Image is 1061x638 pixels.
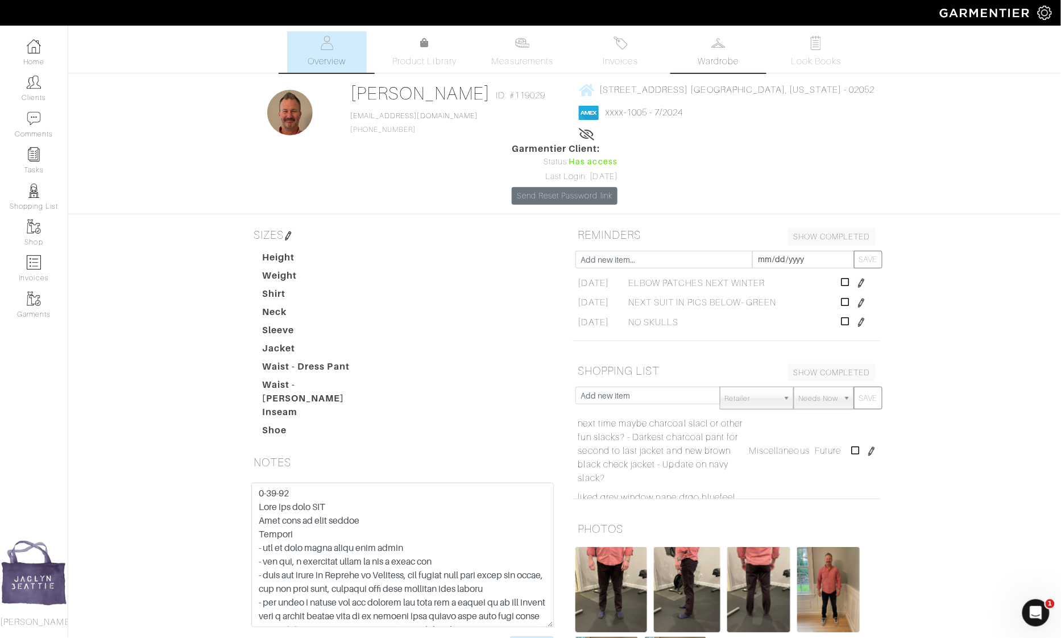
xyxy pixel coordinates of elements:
span: [DATE] [578,316,609,329]
span: Retailer [725,387,778,410]
img: PFjgigcEq8iHtnfRgeE3KbfZ [575,547,647,632]
img: basicinfo-40fd8af6dae0f16599ec9e87c0ef1c0a1fdea2edbe929e3d69a839185d80c458.svg [320,36,334,50]
span: Has access [569,156,618,168]
span: Needs Now [799,387,839,410]
a: Invoices [581,31,660,73]
dt: Weight [254,269,383,287]
img: gear-icon-white-bd11855cb880d31180b6d7d6211b90ccbf57a29d726f0c71d8c61bd08dd39cc2.png [1038,6,1052,20]
textarea: 0-39-92 Lore ips dolo SIT Amet cons ad elit seddoe Tempori - utl et dolo magna aliqu enim admin -... [251,483,554,627]
img: orders-icon-0abe47150d42831381b5fb84f609e132dff9fe21cb692f30cb5eec754e2cba89.png [27,255,41,270]
img: pen-cf24a1663064a2ec1b9c1bd2387e9de7a2fa800b781884d57f21acf72779bad2.png [857,279,866,288]
a: [EMAIL_ADDRESS][DOMAIN_NAME] [350,112,478,120]
span: Measurements [492,55,554,68]
dt: Neck [254,305,383,324]
img: pen-cf24a1663064a2ec1b9c1bd2387e9de7a2fa800b781884d57f21acf72779bad2.png [284,231,293,241]
img: measurements-466bbee1fd09ba9460f595b01e5d73f9e2bff037440d3c8f018324cb6cdf7a4a.svg [515,36,529,50]
dt: Height [254,251,383,269]
button: SAVE [854,251,882,268]
img: orders-27d20c2124de7fd6de4e0e44c1d41de31381a507db9b33961299e4e07d508b8c.svg [614,36,628,50]
img: american_express-1200034d2e149cdf2cc7894a33a747db654cf6f8355cb502592f1d228b2ac700.png [579,106,599,120]
dt: Inseam [254,405,383,424]
span: [PHONE_NUMBER] [350,112,478,134]
a: Wardrobe [678,31,758,73]
img: pen-cf24a1663064a2ec1b9c1bd2387e9de7a2fa800b781884d57f21acf72779bad2.png [857,299,866,308]
a: Product Library [385,36,465,68]
a: Measurements [483,31,563,73]
span: [STREET_ADDRESS] [GEOGRAPHIC_DATA], [US_STATE] - 02052 [599,85,875,95]
span: Overview [308,55,346,68]
div: Last Login: [DATE] [512,171,617,183]
span: Product Library [392,55,457,68]
a: liked grey window pane drgo bluefeel TTD3076 from 4-page drago bluefeel blok [578,491,744,532]
img: garments-icon-b7da505a4dc4fd61783c78ac3ca0ef83fa9d6f193b1c9dc38574b1d14d53ca28.png [27,219,41,234]
h5: SIZES [249,223,556,246]
img: pen-cf24a1663064a2ec1b9c1bd2387e9de7a2fa800b781884d57f21acf72779bad2.png [857,318,866,327]
a: SHOW COMPLETED [788,364,876,382]
h5: SHOPPING LIST [573,359,880,382]
img: comment-icon-a0a6a9ef722e966f86d9cbdc48e553b5cf19dbc54f86b18d962a5391bc8f6eb6.png [27,111,41,126]
dt: Shoe [254,424,383,442]
img: Q6Pw5xtzVJhpLo2YwgqtvnSu [727,547,790,632]
img: reminder-icon-8004d30b9f0a5d33ae49ab947aed9ed385cf756f9e5892f1edd6e32f2345188e.png [27,147,41,161]
img: dashboard-icon-dbcd8f5a0b271acd01030246c82b418ddd0df26cd7fceb0bd07c9910d44c42f6.png [27,39,41,53]
img: pen-cf24a1663064a2ec1b9c1bd2387e9de7a2fa800b781884d57f21acf72779bad2.png [867,447,876,456]
span: Garmentier Client: [512,142,617,156]
span: Look Books [791,55,842,68]
input: Add new item [575,387,720,404]
img: umPbzidfT67yXrKicXCMYuSc [797,547,860,632]
dt: Waist - [PERSON_NAME] [254,378,383,405]
dt: Jacket [254,342,383,360]
a: [STREET_ADDRESS] [GEOGRAPHIC_DATA], [US_STATE] - 02052 [579,82,875,97]
input: Add new item... [575,251,753,268]
a: Overview [287,31,367,73]
span: 1 [1046,599,1055,608]
h5: PHOTOS [573,517,880,540]
dt: Sleeve [254,324,383,342]
a: Look Books [776,31,856,73]
span: [DATE] [578,276,609,290]
span: Future [815,446,842,456]
span: Invoices [603,55,638,68]
span: ID: #119029 [496,89,546,102]
dt: Waist - Dress Pant [254,360,383,378]
img: garmentier-logo-header-white-b43fb05a5012e4ada735d5af1a66efaba907eab6374d6393d1fbf88cb4ef424d.png [934,3,1038,23]
span: NO SKULLS [628,316,678,329]
img: stylists-icon-eb353228a002819b7ec25b43dbf5f0378dd9e0616d9560372ff212230b889e62.png [27,184,41,198]
h5: NOTES [249,451,556,474]
span: [DATE] [578,296,609,309]
span: NEXT SUIT IN PICS BELOW- GREEN [628,296,777,309]
a: [PERSON_NAME] [350,83,491,103]
a: next time maybe charcoal slacl or other fun slacks? - Darkest charcoal pant for second to last ja... [578,417,744,485]
a: SHOW COMPLETED [788,228,876,246]
h5: REMINDERS [573,223,880,246]
span: Wardrobe [698,55,739,68]
img: garments-icon-b7da505a4dc4fd61783c78ac3ca0ef83fa9d6f193b1c9dc38574b1d14d53ca28.png [27,292,41,306]
span: Miscellaneous [749,446,810,456]
dt: Shirt [254,287,383,305]
img: clients-icon-6bae9207a08558b7cb47a8932f037763ab4055f8c8b6bfacd5dc20c3e0201464.png [27,75,41,89]
img: viiFYPGwVu6GYD6X9is7xvEh [654,547,720,632]
iframe: Intercom live chat [1022,599,1050,627]
a: xxxx-1005 - 7/2024 [606,107,683,118]
div: Status: [512,156,617,168]
span: ELBOW PATCHES NEXT WINTER [628,276,765,290]
a: Send Reset Password link [512,187,617,205]
img: todo-9ac3debb85659649dc8f770b8b6100bb5dab4b48dedcbae339e5042a72dfd3cc.svg [809,36,823,50]
button: SAVE [854,387,882,409]
img: wardrobe-487a4870c1b7c33e795ec22d11cfc2ed9d08956e64fb3008fe2437562e282088.svg [711,36,726,50]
